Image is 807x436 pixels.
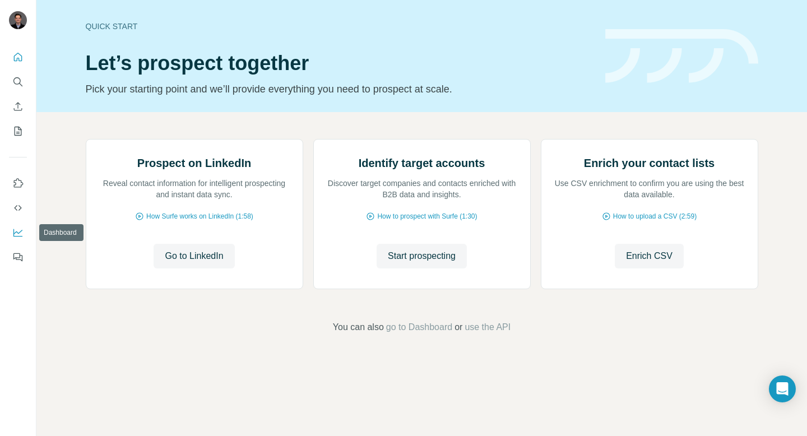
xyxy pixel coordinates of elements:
button: Use Surfe on LinkedIn [9,173,27,193]
h2: Identify target accounts [359,155,485,171]
p: Discover target companies and contacts enriched with B2B data and insights. [325,178,519,200]
span: How to prospect with Surfe (1:30) [377,211,477,221]
button: My lists [9,121,27,141]
p: Use CSV enrichment to confirm you are using the best data available. [553,178,746,200]
p: Reveal contact information for intelligent prospecting and instant data sync. [98,178,291,200]
span: How Surfe works on LinkedIn (1:58) [146,211,253,221]
button: Feedback [9,247,27,267]
button: go to Dashboard [386,321,452,334]
img: Avatar [9,11,27,29]
div: Quick start [86,21,592,32]
button: Enrich CSV [615,244,684,268]
span: Start prospecting [388,249,456,263]
h2: Enrich your contact lists [584,155,715,171]
img: banner [605,29,758,84]
span: Enrich CSV [626,249,672,263]
button: Start prospecting [377,244,467,268]
h1: Let’s prospect together [86,52,592,75]
span: How to upload a CSV (2:59) [613,211,697,221]
div: Open Intercom Messenger [769,375,796,402]
button: Enrich CSV [9,96,27,117]
span: Go to LinkedIn [165,249,223,263]
button: Quick start [9,47,27,67]
button: Search [9,72,27,92]
button: use the API [465,321,511,334]
button: Go to LinkedIn [154,244,234,268]
h2: Prospect on LinkedIn [137,155,251,171]
p: Pick your starting point and we’ll provide everything you need to prospect at scale. [86,81,592,97]
span: You can also [333,321,384,334]
button: Dashboard [9,222,27,243]
span: or [454,321,462,334]
button: Use Surfe API [9,198,27,218]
